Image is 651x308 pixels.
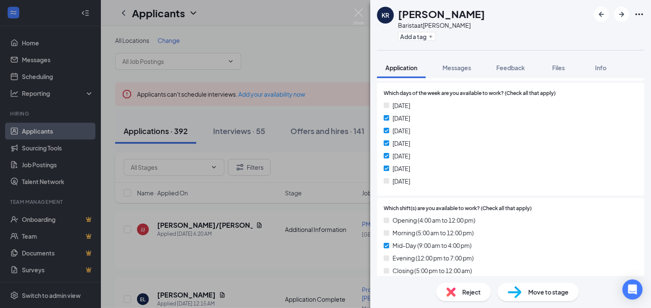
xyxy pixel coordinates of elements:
[393,113,410,123] span: [DATE]
[428,34,433,39] svg: Plus
[393,241,472,250] span: Mid-Day (9:00 am to 4:00 pm)
[398,32,435,41] button: PlusAdd a tag
[384,90,556,97] span: Which days of the week are you available to work? (Check all that apply)
[398,21,485,29] div: Barista at [PERSON_NAME]
[393,266,472,275] span: Closing (5:00 pm to 12:00 am)
[393,139,410,148] span: [DATE]
[614,7,629,22] button: ArrowRight
[385,64,417,71] span: Application
[393,253,474,263] span: Evening (12:00 pm to 7:00 pm)
[462,287,481,297] span: Reject
[634,9,644,19] svg: Ellipses
[393,216,475,225] span: Opening (4:00 am to 12:00 pm)
[552,64,565,71] span: Files
[393,176,410,186] span: [DATE]
[393,126,410,135] span: [DATE]
[596,9,606,19] svg: ArrowLeftNew
[496,64,525,71] span: Feedback
[393,228,474,237] span: Morning (5:00 am to 12:00 pm)
[443,64,471,71] span: Messages
[393,164,410,173] span: [DATE]
[622,279,643,300] div: Open Intercom Messenger
[528,287,569,297] span: Move to stage
[393,101,410,110] span: [DATE]
[393,151,410,161] span: [DATE]
[384,205,532,213] span: Which shift(s) are you available to work? (Check all that apply)
[617,9,627,19] svg: ArrowRight
[398,7,485,21] h1: [PERSON_NAME]
[595,64,606,71] span: Info
[594,7,609,22] button: ArrowLeftNew
[382,11,389,19] div: KR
